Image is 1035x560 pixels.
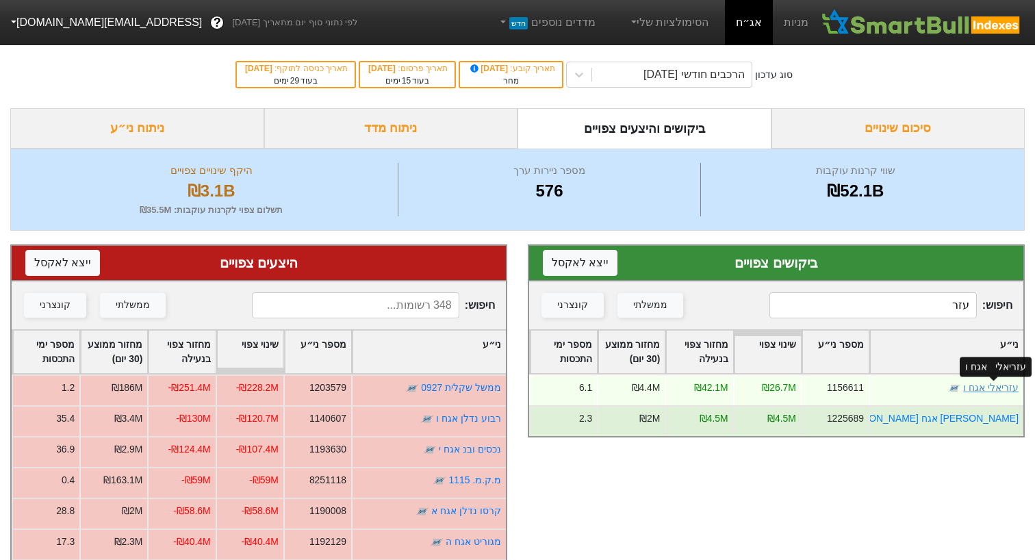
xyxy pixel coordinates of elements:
div: סיכום שינויים [771,108,1025,149]
div: Toggle SortBy [666,331,732,373]
div: Toggle SortBy [149,331,215,373]
div: ממשלתי [633,298,667,313]
span: 29 [290,76,299,86]
input: 348 רשומות... [252,292,459,318]
a: [PERSON_NAME] אגח [PERSON_NAME] [841,413,1019,424]
a: עזריאלי אגח ו [963,382,1019,393]
div: סוג עדכון [755,68,793,82]
span: [DATE] [468,64,511,73]
div: Toggle SortBy [13,331,79,373]
span: חיפוש : [769,292,1012,318]
div: 35.4 [56,411,75,426]
div: 0.4 [62,473,75,487]
div: Toggle SortBy [598,331,665,373]
span: מחר [503,76,519,86]
div: -₪58.6M [242,504,279,518]
div: -₪107.4M [236,442,279,457]
div: 1225689 [827,411,864,426]
img: tase link [420,412,434,426]
img: tase link [947,381,961,395]
div: -₪40.4M [242,535,279,549]
button: קונצרני [24,293,86,318]
div: ניתוח מדד [264,108,518,149]
div: תאריך קובע : [467,62,555,75]
div: בעוד ימים [244,75,348,87]
div: Toggle SortBy [802,331,869,373]
button: קונצרני [541,293,604,318]
div: 1203579 [309,381,346,395]
div: Toggle SortBy [353,331,506,373]
div: -₪59M [181,473,211,487]
div: קונצרני [40,298,71,313]
div: ביקושים צפויים [543,253,1010,273]
button: ייצא לאקסל [543,250,617,276]
div: -₪58.6M [173,504,210,518]
div: 1.2 [62,381,75,395]
div: היקף שינויים צפויים [28,163,394,179]
span: [DATE] [368,64,398,73]
div: 1140607 [309,411,346,426]
div: שווי קרנות עוקבות [704,163,1007,179]
div: ₪2.3M [114,535,143,549]
div: -₪228.2M [236,381,279,395]
div: ₪3.4M [114,411,143,426]
div: 1190008 [309,504,346,518]
a: ממשל שקלית 0927 [421,382,501,393]
img: tase link [405,381,419,395]
a: מגוריט אגח ה [446,536,501,547]
div: Toggle SortBy [531,331,597,373]
div: ניתוח ני״ע [10,108,264,149]
span: לפי נתוני סוף יום מתאריך [DATE] [232,16,357,29]
div: 1193630 [309,442,346,457]
a: מדדים נוספיםחדש [492,9,601,36]
div: 28.8 [56,504,75,518]
span: 15 [402,76,411,86]
div: -₪59M [249,473,279,487]
div: ₪4.5M [700,411,728,426]
div: ממשלתי [116,298,150,313]
div: 36.9 [56,442,75,457]
div: Toggle SortBy [285,331,351,373]
div: מספר ניירות ערך [402,163,696,179]
div: ₪3.1B [28,179,394,203]
div: ₪2M [639,411,660,426]
a: רבוע נדלן אגח ו [436,413,501,424]
img: tase link [423,443,437,457]
div: 6.1 [579,381,592,395]
div: -₪124.4M [168,442,211,457]
div: תאריך פרסום : [367,62,448,75]
div: קונצרני [557,298,588,313]
div: ₪42.1M [694,381,728,395]
div: ₪163.1M [103,473,142,487]
span: ? [214,14,221,32]
div: היצעים צפויים [25,253,492,273]
div: 17.3 [56,535,75,549]
img: tase link [430,535,444,549]
div: 576 [402,179,696,203]
div: ₪2.9M [114,442,143,457]
div: ₪26.7M [762,381,796,395]
span: [DATE] [245,64,274,73]
div: 8251118 [309,473,346,487]
span: חדש [509,17,528,29]
div: תאריך כניסה לתוקף : [244,62,348,75]
div: -₪251.4M [168,381,211,395]
div: ₪186M [112,381,143,395]
div: בעוד ימים [367,75,448,87]
a: קרסו נדלן אגח א [431,505,501,516]
div: 2.3 [579,411,592,426]
div: ₪4.4M [632,381,661,395]
div: -₪130M [176,411,210,426]
span: חיפוש : [252,292,495,318]
img: tase link [416,505,429,518]
div: הרכבים חודשי [DATE] [643,66,745,83]
div: Toggle SortBy [870,331,1023,373]
div: 1156611 [827,381,864,395]
div: 1192129 [309,535,346,549]
button: ייצא לאקסל [25,250,100,276]
div: ₪2M [122,504,142,518]
div: ₪4.5M [767,411,796,426]
div: Toggle SortBy [81,331,147,373]
div: ביקושים והיצעים צפויים [517,108,771,149]
div: תשלום צפוי לקרנות עוקבות : ₪35.5M [28,203,394,217]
